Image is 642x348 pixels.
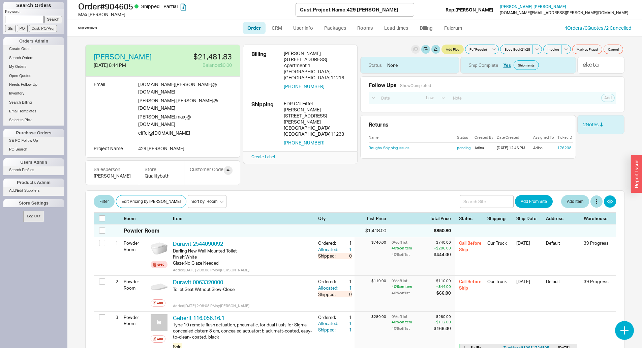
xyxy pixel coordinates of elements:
a: [PERSON_NAME] [PERSON_NAME] [500,4,566,9]
div: [STREET_ADDRESS] [284,56,349,62]
input: Date [377,93,421,103]
span: Shipped - Partial [141,3,178,9]
button: Allocated:1 [318,320,352,326]
div: Shipping [487,215,512,221]
p: Keyword: [5,9,64,16]
div: [DOMAIN_NAME][EMAIL_ADDRESS][PERSON_NAME][DOMAIN_NAME] [500,10,628,15]
div: – $44.00 [436,284,451,289]
div: 1 [340,285,352,291]
input: Search Site [460,195,514,208]
span: Mark as Fraud [577,47,598,52]
span: Add Item [567,197,583,206]
div: Show Completed [400,83,434,88]
div: [PERSON_NAME] [94,172,131,179]
div: 39 Progress [584,240,611,246]
div: Assigned To [533,135,555,140]
div: 40 % off list [392,290,435,296]
div: [DATE] 8:44 PM [94,62,162,69]
div: Glaze : No Glaze Needed [173,260,313,266]
div: Add [157,336,163,342]
a: Geberit 116.056.16.1 [173,315,224,321]
a: Duravit 2544090092 [173,240,223,247]
div: Status [459,215,483,221]
input: SE [5,25,16,32]
div: 1 [340,327,352,333]
div: Purchase Orders [3,129,64,137]
div: eiffel @ [DOMAIN_NAME] [138,129,190,137]
a: Search Profiles [3,166,64,173]
div: 1 [340,278,352,285]
div: Max [PERSON_NAME] [78,11,296,18]
div: Ordered: [318,240,340,246]
div: [STREET_ADDRESS][PERSON_NAME] [284,113,349,125]
div: Type 10 remote flush actuation, pneumatic, for dual flush, for Sigma concealed cistern 8 cm, conc... [173,322,313,340]
button: Spec Book21/28 [500,45,532,54]
div: Adina [475,145,494,150]
a: Search Billing [3,99,64,106]
div: Add [157,300,163,306]
div: EDR C/o Eiffel [PERSON_NAME] [284,101,349,113]
h1: Search Orders [3,2,64,9]
div: Apartment 1 [284,62,349,69]
div: Returns [369,121,573,128]
div: Ordered: [318,314,340,320]
span: Add From Site [521,197,547,206]
div: Added [DATE] 2:08:08 PM by [PERSON_NAME] [173,303,313,309]
img: no_photo [151,314,167,331]
div: Warehouse [584,215,611,221]
div: 40 % off list [392,325,432,331]
div: $1,418.00 [355,227,386,234]
a: Inventory [3,90,64,97]
div: Our Truck [487,240,512,255]
div: 1 [110,237,118,249]
button: Allocated:1 [318,246,352,252]
a: Billing [415,22,438,34]
button: Add [151,335,165,343]
div: $740.00 [355,240,386,245]
div: Toilet Seat Without Slow-Close [173,286,313,292]
div: [DOMAIN_NAME][PERSON_NAME] @ [DOMAIN_NAME] [138,81,218,96]
div: Default [546,240,580,255]
a: Order [243,22,266,34]
button: Pdf Receipt [465,45,489,54]
button: Yes [503,62,511,68]
span: Edit Pricing by [PERSON_NAME] [122,197,181,206]
div: 1 [340,240,352,246]
div: Added [DATE] 2:08:08 PM by [PERSON_NAME] [173,267,313,273]
button: [PHONE_NUMBER] [284,140,325,146]
div: Date Created [497,135,530,140]
img: 0063320000_c83b1844-1d9b-46ad-b4c1-aae483d375c8_600x_r8nxbe [151,278,167,295]
div: 40 % on item [392,284,435,289]
div: 0 [340,291,352,297]
div: Total Price [430,215,455,221]
div: [DATE] [516,240,542,255]
div: 0 % off list [392,314,432,319]
input: Search [44,16,62,23]
input: Cust. PO/Proj [29,25,57,32]
div: Call Before Ship [459,278,483,291]
div: 429 [PERSON_NAME] [138,145,218,152]
h1: Order # 904605 [78,2,296,11]
div: List Price [355,215,386,221]
a: Add/Edit Suppliers [3,187,64,194]
div: Allocated: [318,246,340,252]
a: Create Order [3,45,64,52]
div: Store [145,166,179,173]
div: [PERSON_NAME].[PERSON_NAME] @ [DOMAIN_NAME] [138,97,218,112]
div: Powder Room [124,312,148,329]
div: [DATE] [516,278,542,291]
div: Allocated: [318,320,340,326]
button: Add From Site [515,195,553,208]
div: Billing [251,50,278,89]
div: Cust. Project Name : 429 [PERSON_NAME] [300,6,398,13]
div: Salesperson [94,166,131,173]
div: – $112.00 [434,319,451,325]
div: Our Truck [487,278,512,291]
button: Filter [94,195,115,208]
div: Shipped: [318,327,340,333]
a: PO Search [3,146,64,153]
div: Ship Date [516,215,542,221]
a: CRM [267,22,287,34]
div: Adina [533,145,555,150]
a: 4Orders /0Quotes /2 Cancelled [564,25,631,31]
